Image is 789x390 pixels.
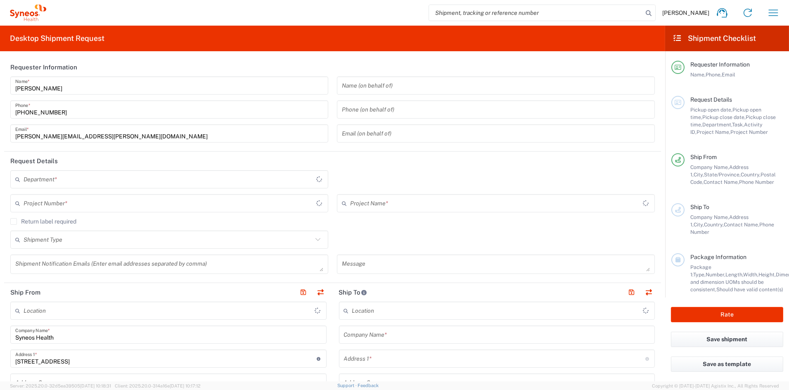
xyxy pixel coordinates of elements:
span: Pickup close date, [702,114,746,120]
span: Project Name, [697,129,730,135]
h2: Desktop Shipment Request [10,33,104,43]
span: Height, [758,271,776,278]
a: Feedback [358,383,379,388]
span: Copyright © [DATE]-[DATE] Agistix Inc., All Rights Reserved [652,382,779,390]
span: Request Details [690,96,732,103]
span: Country, [704,221,724,228]
span: Pickup open date, [690,107,732,113]
h2: Ship From [10,288,40,297]
span: Department, [702,121,732,128]
span: Server: 2025.20.0-32d5ea39505 [10,383,111,388]
span: Package 1: [690,264,711,278]
span: Phone, [706,71,722,78]
span: Client: 2025.20.0-314a16e [115,383,201,388]
h2: Requester Information [10,63,77,71]
span: State/Province, [704,171,741,178]
span: Phone Number [739,179,774,185]
span: Name, [690,71,706,78]
span: Ship From [690,154,717,160]
span: [DATE] 10:18:31 [80,383,111,388]
span: [DATE] 10:17:12 [170,383,201,388]
span: Package Information [690,254,746,260]
input: Shipment, tracking or reference number [429,5,643,21]
span: City, [694,171,704,178]
button: Save shipment [671,332,783,347]
span: Email [722,71,735,78]
h2: Ship To [339,288,367,297]
span: Company Name, [690,164,729,170]
a: Support [337,383,358,388]
h2: Request Details [10,157,58,165]
label: Return label required [10,218,76,225]
span: City, [694,221,704,228]
span: Type, [693,271,706,278]
button: Rate [671,307,783,322]
span: Ship To [690,204,709,210]
span: [PERSON_NAME] [662,9,709,17]
span: Company Name, [690,214,729,220]
span: Contact Name, [704,179,739,185]
span: Task, [732,121,744,128]
span: Requester Information [690,61,750,68]
span: Should have valid content(s) [716,286,783,292]
span: Length, [725,271,743,278]
span: Number, [706,271,725,278]
span: Country, [741,171,761,178]
span: Width, [743,271,758,278]
button: Save as template [671,357,783,372]
h2: Shipment Checklist [673,33,756,43]
span: Contact Name, [724,221,759,228]
span: Project Number [730,129,768,135]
